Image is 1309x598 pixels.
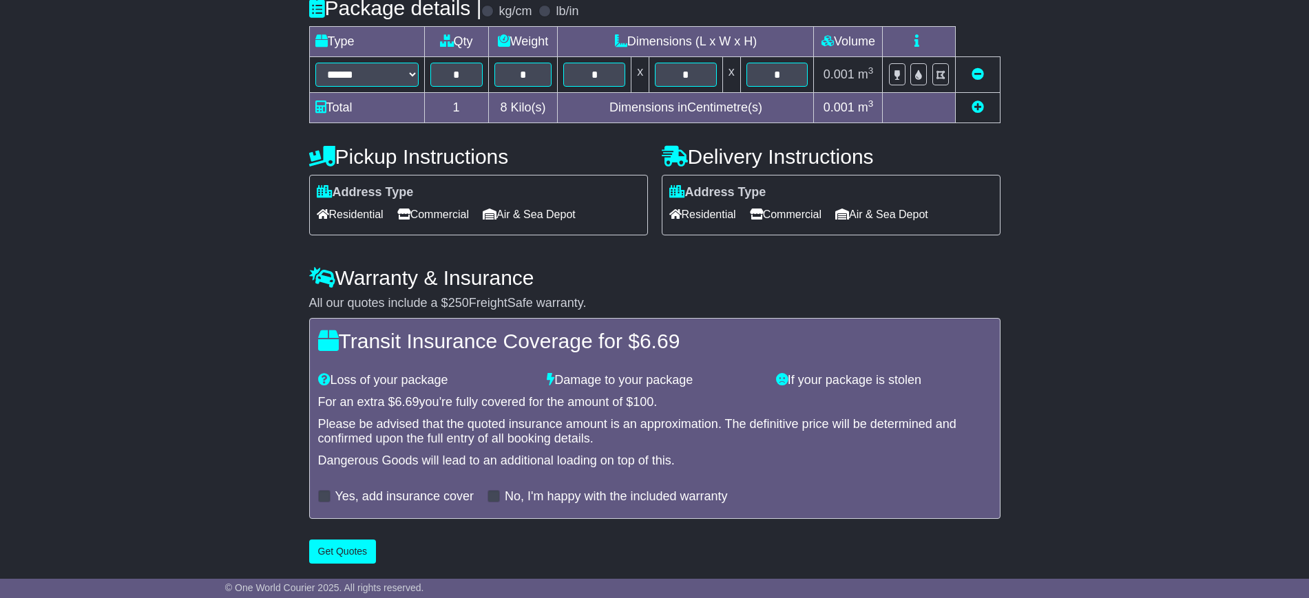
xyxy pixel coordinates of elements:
[309,296,1001,311] div: All our quotes include a $ FreightSafe warranty.
[558,27,814,57] td: Dimensions (L x W x H)
[669,204,736,225] span: Residential
[814,27,883,57] td: Volume
[488,27,558,57] td: Weight
[317,185,414,200] label: Address Type
[824,67,855,81] span: 0.001
[750,204,821,225] span: Commercial
[424,27,488,57] td: Qty
[972,100,984,114] a: Add new item
[722,57,740,93] td: x
[858,67,874,81] span: m
[835,204,928,225] span: Air & Sea Depot
[309,540,377,564] button: Get Quotes
[309,27,424,57] td: Type
[483,204,576,225] span: Air & Sea Depot
[335,489,474,504] label: Yes, add insurance cover
[540,373,769,388] div: Damage to your package
[858,100,874,114] span: m
[488,93,558,123] td: Kilo(s)
[633,395,653,409] span: 100
[309,266,1001,289] h4: Warranty & Insurance
[769,373,998,388] div: If your package is stolen
[868,65,874,76] sup: 3
[397,204,469,225] span: Commercial
[640,330,680,352] span: 6.69
[669,185,766,200] label: Address Type
[662,145,1001,168] h4: Delivery Instructions
[448,296,469,310] span: 250
[309,93,424,123] td: Total
[424,93,488,123] td: 1
[318,395,992,410] div: For an extra $ you're fully covered for the amount of $ .
[868,98,874,109] sup: 3
[317,204,384,225] span: Residential
[558,93,814,123] td: Dimensions in Centimetre(s)
[225,582,424,593] span: © One World Courier 2025. All rights reserved.
[318,330,992,352] h4: Transit Insurance Coverage for $
[631,57,649,93] td: x
[972,67,984,81] a: Remove this item
[824,100,855,114] span: 0.001
[311,373,541,388] div: Loss of your package
[556,4,578,19] label: lb/in
[500,100,507,114] span: 8
[499,4,532,19] label: kg/cm
[505,489,728,504] label: No, I'm happy with the included warranty
[309,145,648,168] h4: Pickup Instructions
[395,395,419,409] span: 6.69
[318,453,992,469] div: Dangerous Goods will lead to an additional loading on top of this.
[318,417,992,447] div: Please be advised that the quoted insurance amount is an approximation. The definitive price will...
